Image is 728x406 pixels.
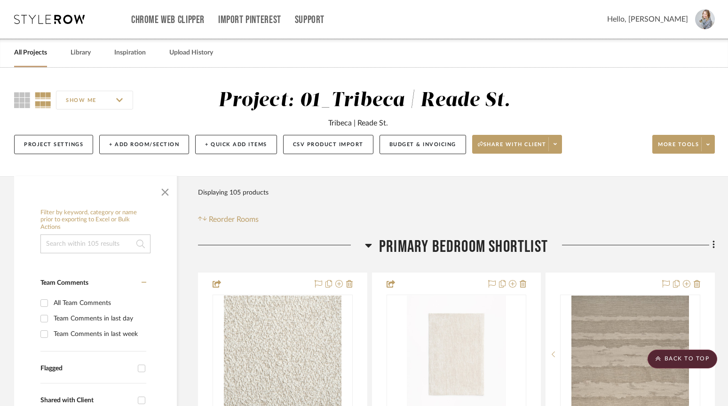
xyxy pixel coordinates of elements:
[607,14,688,25] span: Hello, [PERSON_NAME]
[283,135,373,154] button: CSV Product Import
[40,280,88,286] span: Team Comments
[71,47,91,59] a: Library
[380,135,466,154] button: Budget & Invoicing
[169,47,213,59] a: Upload History
[40,397,133,405] div: Shared with Client
[295,16,324,24] a: Support
[648,350,717,368] scroll-to-top-button: BACK TO TOP
[478,141,546,155] span: Share with client
[218,16,281,24] a: Import Pinterest
[379,237,548,257] span: Primary Bedroom SHORTLIST
[652,135,715,154] button: More tools
[218,91,510,110] div: Project: 01_Tribeca | Reade St.
[472,135,562,154] button: Share with client
[40,365,133,373] div: Flagged
[114,47,146,59] a: Inspiration
[14,135,93,154] button: Project Settings
[99,135,189,154] button: + Add Room/Section
[54,311,144,326] div: Team Comments in last day
[328,117,388,129] div: Tribeca | Reade St.
[40,234,150,253] input: Search within 105 results
[198,214,259,225] button: Reorder Rooms
[658,141,699,155] span: More tools
[156,181,174,200] button: Close
[195,135,277,154] button: + Quick Add Items
[14,47,47,59] a: All Projects
[198,183,269,202] div: Displaying 105 products
[40,209,150,231] h6: Filter by keyword, category or name prior to exporting to Excel or Bulk Actions
[695,9,715,29] img: avatar
[54,327,144,342] div: Team Comments in last week
[54,296,144,311] div: All Team Comments
[209,214,259,225] span: Reorder Rooms
[131,16,205,24] a: Chrome Web Clipper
